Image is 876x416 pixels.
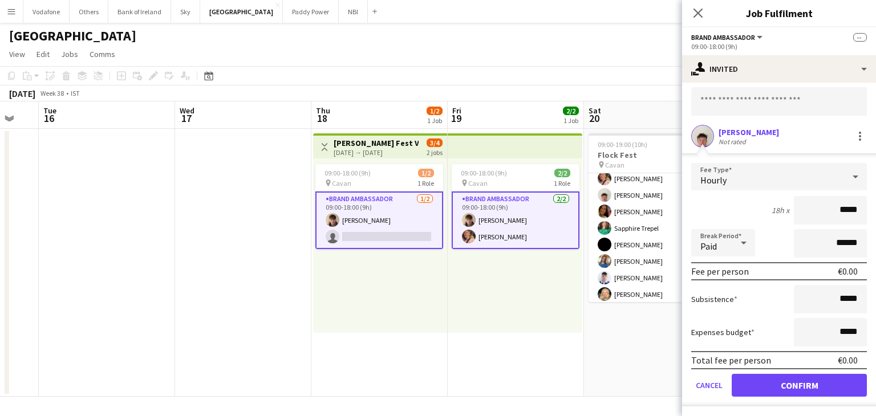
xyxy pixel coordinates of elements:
span: Cavan [605,161,624,169]
button: Others [70,1,108,23]
div: 1 Job [427,116,442,125]
button: Paddy Power [283,1,339,23]
div: 18h x [772,205,789,215]
span: Wed [180,105,194,116]
app-job-card: 09:00-19:00 (10h)18/20Flock Fest Cavan1 Role[PERSON_NAME][PERSON_NAME][PERSON_NAME][PERSON_NAME][... [589,133,716,302]
app-card-role: [PERSON_NAME][PERSON_NAME][PERSON_NAME][PERSON_NAME][PERSON_NAME]Sapphire Trepel[PERSON_NAME][PER... [589,2,716,355]
app-card-role: Brand Ambassador2/209:00-18:00 (9h)[PERSON_NAME][PERSON_NAME] [452,191,579,249]
div: [DATE] [9,88,35,99]
span: Fri [452,105,461,116]
span: Tue [43,105,56,116]
div: Not rated [719,137,748,146]
span: -- [853,33,867,42]
h1: [GEOGRAPHIC_DATA] [9,27,136,44]
h3: [PERSON_NAME] Fest VAN DRIVER [334,138,419,148]
button: Sky [171,1,200,23]
button: NBI [339,1,368,23]
app-job-card: 09:00-18:00 (9h)1/2 Cavan1 RoleBrand Ambassador1/209:00-18:00 (9h)[PERSON_NAME] [315,164,443,249]
span: 09:00-18:00 (9h) [325,169,371,177]
span: Sat [589,105,601,116]
div: €0.00 [838,354,858,366]
span: 17 [178,112,194,125]
div: Total fee per person [691,354,771,366]
button: [GEOGRAPHIC_DATA] [200,1,283,23]
span: Brand Ambassador [691,33,755,42]
span: 1/2 [427,107,443,115]
button: Bank of Ireland [108,1,171,23]
div: 1 Job [563,116,578,125]
span: Hourly [700,174,727,186]
div: 2 jobs [427,147,443,157]
span: 16 [42,112,56,125]
div: [DATE] → [DATE] [334,148,419,157]
h3: Flock Fest [589,150,716,160]
div: IST [71,89,80,97]
app-job-card: 09:00-18:00 (9h)2/2 Cavan1 RoleBrand Ambassador2/209:00-18:00 (9h)[PERSON_NAME][PERSON_NAME] [452,164,579,249]
span: 20 [587,112,601,125]
app-card-role: Brand Ambassador1/209:00-18:00 (9h)[PERSON_NAME] [315,191,443,249]
button: Cancel [691,374,727,397]
span: Edit [36,49,50,59]
a: View [5,47,30,62]
span: 19 [451,112,461,125]
span: Week 38 [38,89,66,97]
span: 09:00-18:00 (9h) [461,169,507,177]
span: Cavan [468,179,488,187]
span: 09:00-19:00 (10h) [598,140,647,149]
div: Fee per person [691,266,749,277]
a: Jobs [56,47,83,62]
span: Thu [316,105,330,116]
span: Cavan [332,179,351,187]
span: 18 [314,112,330,125]
span: 1 Role [554,179,570,187]
span: 2/2 [554,169,570,177]
div: [PERSON_NAME] [719,127,779,137]
button: Brand Ambassador [691,33,764,42]
div: €0.00 [838,266,858,277]
label: Subsistence [691,294,737,304]
span: View [9,49,25,59]
button: Vodafone [23,1,70,23]
span: 1 Role [417,179,434,187]
a: Comms [85,47,120,62]
label: Expenses budget [691,327,755,337]
button: Confirm [732,374,867,397]
span: 1/2 [418,169,434,177]
span: 3/4 [427,138,443,147]
div: Invited [682,55,876,83]
span: Paid [700,240,717,252]
span: Comms [90,49,115,59]
span: Jobs [61,49,78,59]
span: 2/2 [563,107,579,115]
a: Edit [32,47,54,62]
div: 09:00-18:00 (9h) [691,42,867,51]
h3: Job Fulfilment [682,6,876,21]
